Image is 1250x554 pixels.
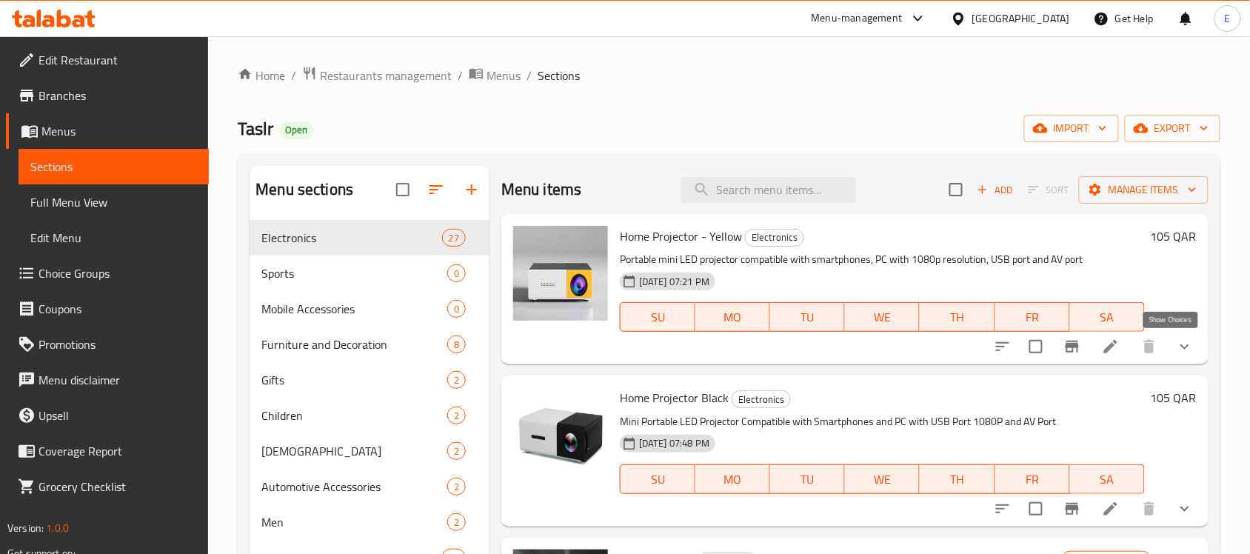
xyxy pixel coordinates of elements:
a: Menus [469,66,521,85]
div: items [442,229,466,247]
div: items [447,264,466,282]
a: Coverage Report [6,433,209,469]
span: 27 [443,231,465,245]
div: Furniture and Decoration8 [250,327,489,362]
span: Home Projector - Yellow [620,225,742,247]
span: Furniture and Decoration [261,336,447,353]
span: TH [926,307,989,328]
span: FR [1001,469,1064,490]
span: 1.0.0 [46,518,69,538]
span: [DATE] 07:21 PM [633,275,715,289]
button: TH [920,302,995,332]
span: E [1225,10,1231,27]
a: Branches [6,78,209,113]
span: Sort sections [418,172,454,207]
span: 0 [448,302,465,316]
a: Edit menu item [1102,338,1120,356]
a: Grocery Checklist [6,469,209,504]
span: Electronics [261,229,441,247]
a: Promotions [6,327,209,362]
a: Menus [6,113,209,149]
img: Home Projector - Yellow [513,226,608,321]
span: 2 [448,515,465,530]
button: MO [695,302,770,332]
span: Sections [538,67,580,84]
span: TU [776,307,839,328]
button: show more [1167,491,1203,527]
span: export [1137,119,1209,138]
span: Menus [487,67,521,84]
a: Coupons [6,291,209,327]
span: TH [926,469,989,490]
div: Electronics27 [250,220,489,256]
li: / [527,67,532,84]
span: Full Menu View [30,193,197,211]
button: SU [620,302,695,332]
span: Select section first [1019,178,1079,201]
button: Add section [454,172,489,207]
span: Menu disclaimer [39,371,197,389]
div: Electronics [732,390,791,408]
div: Children2 [250,398,489,433]
a: Full Menu View [19,184,209,220]
button: Branch-specific-item [1055,329,1090,364]
svg: Show Choices [1176,500,1194,518]
a: Menu disclaimer [6,362,209,398]
span: Electronics [746,229,803,246]
span: WE [851,469,914,490]
button: SA [1070,302,1145,332]
button: SU [620,464,695,494]
button: MO [695,464,770,494]
span: SU [626,469,689,490]
span: Edit Menu [30,229,197,247]
span: Select to update [1020,331,1052,362]
span: 0 [448,267,465,281]
li: / [458,67,463,84]
div: Sports0 [250,256,489,291]
button: sort-choices [985,329,1020,364]
div: [DEMOGRAPHIC_DATA]2 [250,433,489,469]
span: import [1036,119,1107,138]
li: / [291,67,296,84]
button: Branch-specific-item [1055,491,1090,527]
span: Select section [940,174,972,205]
span: Add [975,181,1015,198]
span: 2 [448,409,465,423]
span: Sports [261,264,447,282]
span: Gifts [261,371,447,389]
a: Choice Groups [6,256,209,291]
span: WE [851,307,914,328]
span: 8 [448,338,465,352]
div: Children [261,407,447,424]
span: FR [1001,307,1064,328]
img: Home Projector Black [513,387,608,482]
span: Mobile Accessories [261,300,447,318]
button: sort-choices [985,491,1020,527]
a: Restaurants management [302,66,452,85]
span: Electronics [732,391,790,408]
span: Choice Groups [39,264,197,282]
div: items [447,300,466,318]
span: Automotive Accessories [261,478,447,495]
span: [DEMOGRAPHIC_DATA] [261,442,447,460]
button: WE [845,302,920,332]
a: Home [238,67,285,84]
button: show more [1167,329,1203,364]
span: Edit Restaurant [39,51,197,69]
div: Open [279,121,313,139]
h2: Menu items [501,178,582,201]
span: Branches [39,87,197,104]
span: Manage items [1091,181,1197,199]
span: MO [701,469,764,490]
span: Restaurants management [320,67,452,84]
span: [DATE] 07:48 PM [633,436,715,450]
span: MO [701,307,764,328]
span: Coverage Report [39,442,197,460]
div: items [447,478,466,495]
nav: breadcrumb [238,66,1220,85]
p: Portable mini LED projector compatible with smartphones, PC with 1080p resolution, USB port and A... [620,250,1145,269]
p: Mini Portable LED Projector Compatible with Smartphones and PC with USB Port 1080P and AV Port [620,413,1145,431]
